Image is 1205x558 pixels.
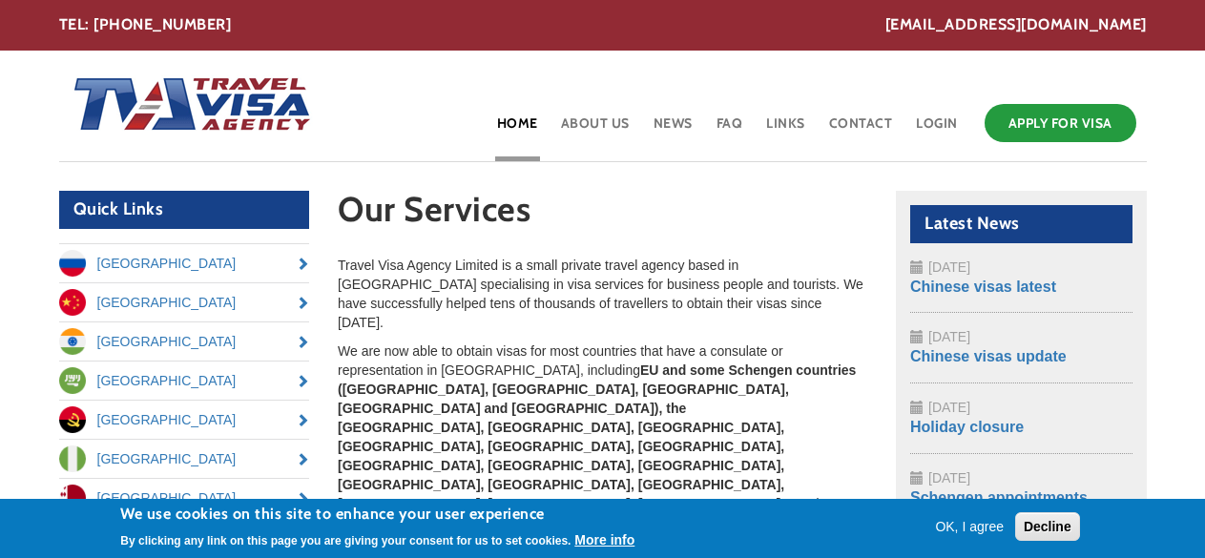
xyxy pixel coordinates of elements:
button: OK, I agree [927,517,1011,536]
span: [DATE] [928,329,970,344]
span: [DATE] [928,400,970,415]
button: Decline [1015,512,1080,541]
a: About Us [559,99,632,161]
a: Chinese visas latest [910,279,1056,295]
p: By clicking any link on this page you are giving your consent for us to set cookies. [120,534,571,548]
a: Links [764,99,807,161]
button: More info [574,530,634,549]
a: [EMAIL_ADDRESS][DOMAIN_NAME] [885,14,1147,36]
span: [DATE] [928,470,970,486]
p: Travel Visa Agency Limited is a small private travel agency based in [GEOGRAPHIC_DATA] specialisi... [338,256,867,332]
a: [GEOGRAPHIC_DATA] [59,283,310,321]
a: [GEOGRAPHIC_DATA] [59,401,310,439]
a: [GEOGRAPHIC_DATA] [59,362,310,400]
a: [GEOGRAPHIC_DATA] [59,322,310,361]
h1: Our Services [338,191,867,238]
a: [GEOGRAPHIC_DATA] [59,244,310,282]
div: TEL: [PHONE_NUMBER] [59,14,1147,36]
a: Holiday closure [910,419,1024,435]
a: [GEOGRAPHIC_DATA] [59,479,310,517]
a: News [652,99,695,161]
span: [DATE] [928,259,970,275]
a: Login [914,99,960,161]
h2: We use cookies on this site to enhance your user experience [120,504,634,525]
a: Schengen appointments updated [910,489,1088,527]
h2: Latest News [910,205,1132,243]
a: Home [495,99,540,161]
a: Chinese visas update [910,348,1067,364]
a: FAQ [715,99,745,161]
a: [GEOGRAPHIC_DATA] [59,440,310,478]
img: Home [59,58,313,154]
a: Apply for Visa [985,104,1136,142]
a: Contact [827,99,895,161]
